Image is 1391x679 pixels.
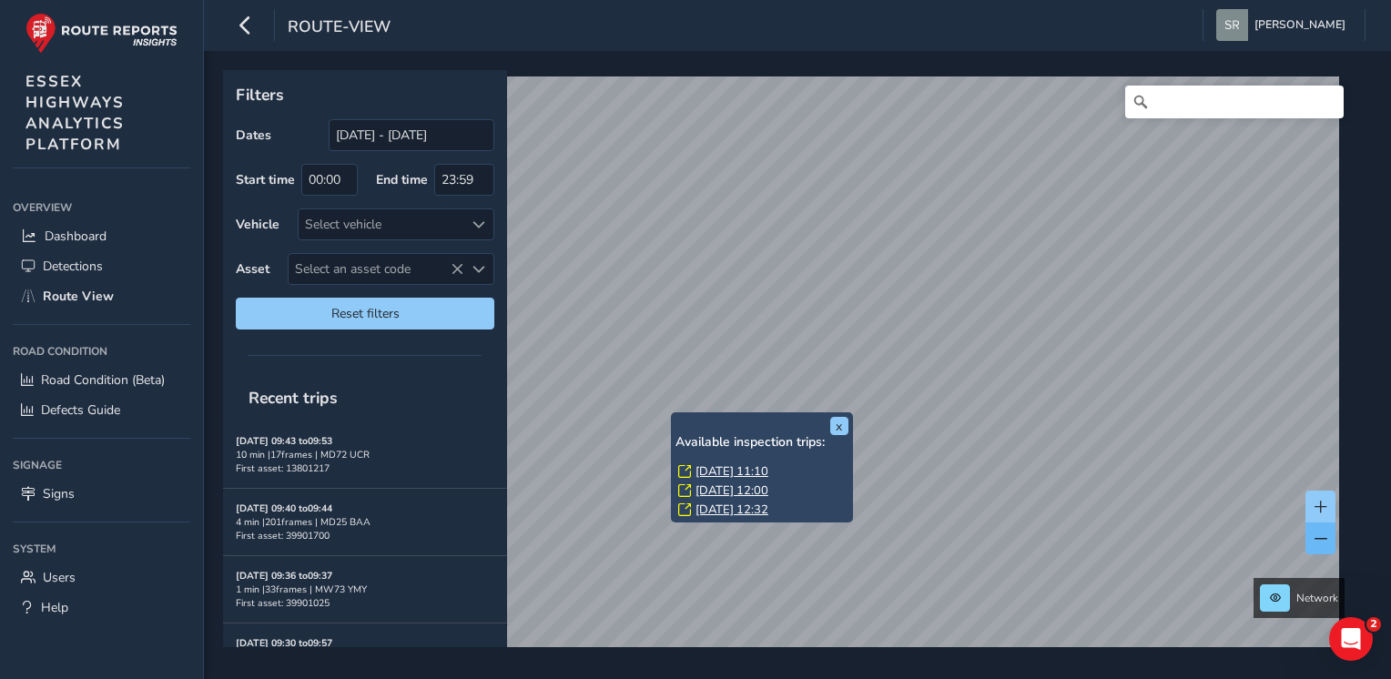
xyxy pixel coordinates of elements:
[1216,9,1352,41] button: [PERSON_NAME]
[1216,9,1248,41] img: diamond-layout
[13,535,190,562] div: System
[236,127,271,144] label: Dates
[695,502,768,518] a: [DATE] 12:32
[43,485,75,502] span: Signs
[1296,591,1338,605] span: Network
[43,569,76,586] span: Users
[229,76,1339,668] canvas: Map
[236,569,332,583] strong: [DATE] 09:36 to 09:37
[236,260,269,278] label: Asset
[299,209,463,239] div: Select vehicle
[695,463,768,480] a: [DATE] 11:10
[236,636,332,650] strong: [DATE] 09:30 to 09:57
[43,258,103,275] span: Detections
[13,593,190,623] a: Help
[13,365,190,395] a: Road Condition (Beta)
[236,502,332,515] strong: [DATE] 09:40 to 09:44
[45,228,107,245] span: Dashboard
[236,515,494,529] div: 4 min | 201 frames | MD25 BAA
[41,371,165,389] span: Road Condition (Beta)
[1125,86,1344,118] input: Search
[13,194,190,221] div: Overview
[236,529,330,542] span: First asset: 39901700
[236,448,494,461] div: 10 min | 17 frames | MD72 UCR
[41,401,120,419] span: Defects Guide
[41,599,68,616] span: Help
[236,596,330,610] span: First asset: 39901025
[13,562,190,593] a: Users
[236,83,494,106] p: Filters
[13,221,190,251] a: Dashboard
[13,281,190,311] a: Route View
[236,298,494,329] button: Reset filters
[1329,617,1373,661] iframe: Intercom live chat
[376,171,428,188] label: End time
[1254,9,1345,41] span: [PERSON_NAME]
[236,216,279,233] label: Vehicle
[13,338,190,365] div: Road Condition
[13,451,190,479] div: Signage
[289,254,463,284] span: Select an asset code
[236,171,295,188] label: Start time
[43,288,114,305] span: Route View
[25,71,125,155] span: ESSEX HIGHWAYS ANALYTICS PLATFORM
[236,374,350,421] span: Recent trips
[236,583,494,596] div: 1 min | 33 frames | MW73 YMY
[288,15,391,41] span: route-view
[13,395,190,425] a: Defects Guide
[25,13,178,54] img: rr logo
[236,434,332,448] strong: [DATE] 09:43 to 09:53
[463,254,493,284] div: Select an asset code
[236,461,330,475] span: First asset: 13801217
[249,305,481,322] span: Reset filters
[675,435,848,451] h6: Available inspection trips:
[13,479,190,509] a: Signs
[13,251,190,281] a: Detections
[695,482,768,499] a: [DATE] 12:00
[1366,617,1381,632] span: 2
[830,417,848,435] button: x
